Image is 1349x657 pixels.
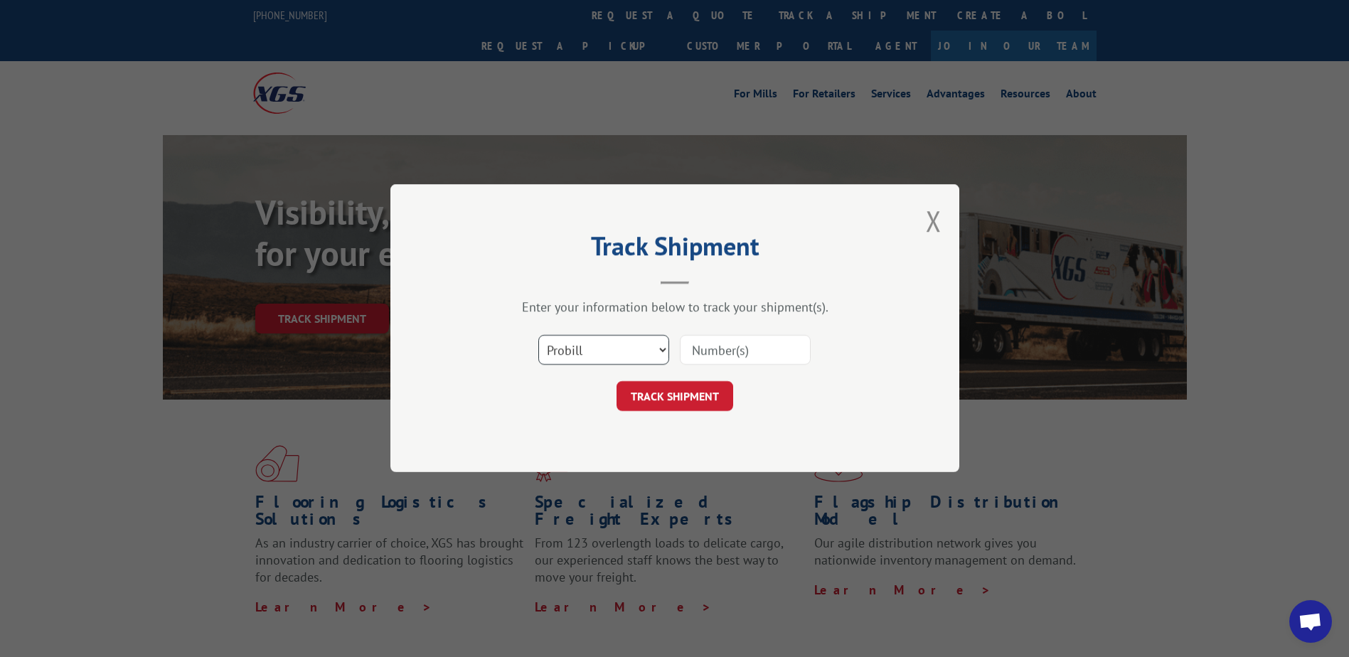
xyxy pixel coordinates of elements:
[462,236,888,263] h2: Track Shipment
[926,202,942,240] button: Close modal
[617,382,733,412] button: TRACK SHIPMENT
[1289,600,1332,643] a: Open chat
[462,299,888,316] div: Enter your information below to track your shipment(s).
[680,336,811,365] input: Number(s)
